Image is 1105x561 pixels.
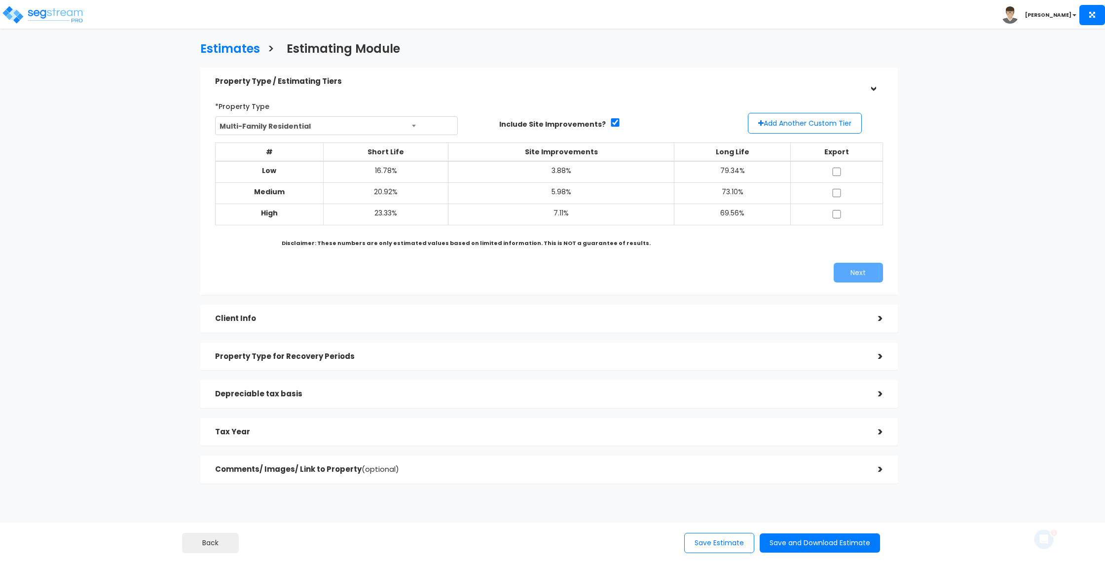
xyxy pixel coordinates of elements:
div: > [865,72,881,92]
h5: Client Info [215,315,863,323]
h5: Property Type / Estimating Tiers [215,77,863,86]
h5: Tax Year [215,428,863,436]
button: Back [182,533,239,553]
span: (optional) [362,464,399,474]
h5: Depreciable tax basis [215,390,863,398]
td: 16.78% [324,161,448,183]
td: 79.34% [674,161,791,183]
button: Save and Download Estimate [760,533,880,553]
span: 1 [1052,527,1060,535]
div: > [863,424,883,440]
h5: Comments/ Images/ Link to Property [215,465,863,474]
label: Include Site Improvements? [499,119,606,129]
td: 20.92% [324,182,448,204]
img: avatar.png [1001,6,1019,24]
div: > [863,462,883,477]
h3: Estimating Module [287,42,400,58]
button: Save Estimate [684,533,754,553]
th: # [215,142,323,161]
td: 23.33% [324,204,448,225]
b: Disclaimer: These numbers are only estimated values based on limited information. This is NOT a g... [282,239,651,247]
h5: Property Type for Recovery Periods [215,352,863,361]
div: > [863,386,883,402]
b: Low [262,166,276,175]
td: 69.56% [674,204,791,225]
td: 73.10% [674,182,791,204]
th: Export [791,142,883,161]
th: Short Life [324,142,448,161]
a: Estimating Module [279,33,400,63]
b: Medium [254,187,285,197]
button: Add Another Custom Tier [748,113,862,134]
td: 3.88% [448,161,674,183]
span: Multi-Family Residential [216,117,457,136]
b: [PERSON_NAME] [1025,11,1071,19]
span: Multi-Family Residential [215,116,458,135]
b: High [261,208,278,218]
button: Next [834,263,883,282]
th: Site Improvements [448,142,674,161]
a: Estimates [193,33,260,63]
td: 5.98% [448,182,674,204]
td: 7.11% [448,204,674,225]
div: > [863,349,883,364]
img: logo_pro_r.png [1,5,85,25]
th: Long Life [674,142,791,161]
h3: > [267,42,274,58]
iframe: Intercom live chat [1032,527,1056,551]
h3: Estimates [200,42,260,58]
div: > [863,311,883,326]
label: *Property Type [215,98,269,111]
